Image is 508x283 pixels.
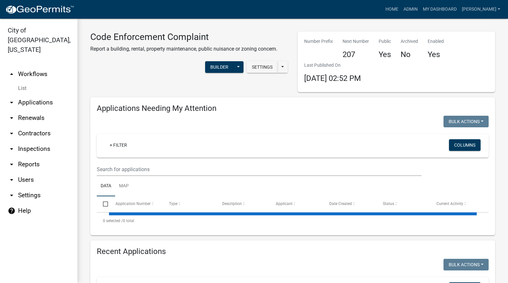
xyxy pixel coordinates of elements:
[276,201,293,206] span: Applicant
[343,38,369,45] p: Next Number
[436,201,463,206] span: Current Activity
[163,196,216,212] datatable-header-cell: Type
[90,32,277,43] h3: Code Enforcement Complaint
[428,38,444,45] p: Enabled
[459,3,503,15] a: [PERSON_NAME]
[97,196,109,212] datatable-header-cell: Select
[304,38,333,45] p: Number Prefix
[8,70,15,78] i: arrow_drop_up
[222,201,242,206] span: Description
[97,247,489,256] h4: Recent Applications
[401,50,418,59] h4: No
[115,201,151,206] span: Application Number
[379,50,391,59] h4: Yes
[428,50,444,59] h4: Yes
[8,176,15,184] i: arrow_drop_down
[401,3,420,15] a: Admin
[247,61,278,73] button: Settings
[343,50,369,59] h4: 207
[8,145,15,153] i: arrow_drop_down
[383,201,394,206] span: Status
[270,196,323,212] datatable-header-cell: Applicant
[443,259,489,270] button: Bulk Actions
[449,139,481,151] button: Columns
[90,45,277,53] p: Report a building, rental, property maintenance, public nuisance or zoning concern.
[379,38,391,45] p: Public
[420,3,459,15] a: My Dashboard
[8,191,15,199] i: arrow_drop_down
[8,161,15,168] i: arrow_drop_down
[323,196,377,212] datatable-header-cell: Date Created
[383,3,401,15] a: Home
[169,201,177,206] span: Type
[443,116,489,127] button: Bulk Actions
[205,61,234,73] button: Builder
[329,201,352,206] span: Date Created
[304,62,361,69] p: Last Published On
[8,114,15,122] i: arrow_drop_down
[115,176,133,197] a: Map
[216,196,270,212] datatable-header-cell: Description
[8,207,15,215] i: help
[401,38,418,45] p: Archived
[97,213,489,229] div: 0 total
[97,104,489,113] h4: Applications Needing My Attention
[103,219,123,223] span: 0 selected /
[304,74,361,83] span: [DATE] 02:52 PM
[430,196,484,212] datatable-header-cell: Current Activity
[377,196,430,212] datatable-header-cell: Status
[97,163,422,176] input: Search for applications
[97,176,115,197] a: Data
[105,139,132,151] a: + Filter
[8,99,15,106] i: arrow_drop_down
[8,130,15,137] i: arrow_drop_down
[109,196,163,212] datatable-header-cell: Application Number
